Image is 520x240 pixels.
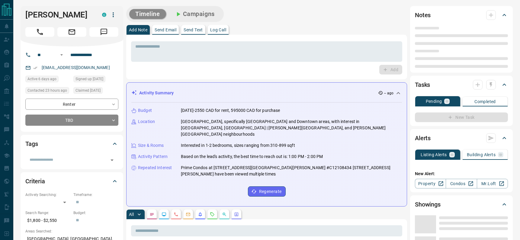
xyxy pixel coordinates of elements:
button: Timeline [129,9,166,19]
h1: [PERSON_NAME] [25,10,93,20]
p: -- ago [384,90,393,96]
svg: Lead Browsing Activity [162,212,166,217]
span: Contacted 23 hours ago [27,87,67,93]
p: [DATE]-2550 CAD for rent, 595000 CAD for purchase [181,107,280,114]
p: Activity Summary [139,90,174,96]
p: Size & Rooms [138,142,164,149]
p: Actively Searching: [25,192,70,197]
div: Renter [25,99,118,110]
p: Listing Alerts [421,153,447,157]
p: Send Text [184,28,203,32]
p: Interested in 1-2 bedrooms, sizes ranging from 310-899 sqft [181,142,295,149]
button: Open [108,156,116,164]
p: Building Alerts [467,153,496,157]
p: Areas Searched: [25,229,118,234]
p: Add Note [129,28,147,32]
a: [EMAIL_ADDRESS][DOMAIN_NAME] [42,65,110,70]
h2: Alerts [415,133,431,143]
svg: Notes [149,212,154,217]
h2: Tags [25,139,38,149]
p: Location [138,118,155,125]
div: Alerts [415,131,508,145]
p: Timeframe: [73,192,118,197]
div: Wed Aug 06 2025 [73,87,118,96]
svg: Email Verified [33,66,37,70]
svg: Requests [210,212,215,217]
span: Signed up [DATE] [75,76,103,82]
a: Property [415,179,446,188]
p: New Alert: [415,171,508,177]
p: All [129,212,134,216]
div: Wed Aug 06 2025 [25,76,70,84]
div: Wed Aug 06 2025 [73,76,118,84]
div: Showings [415,197,508,212]
p: Based on the lead's activity, the best time to reach out is: 1:00 PM - 2:00 PM [181,153,323,160]
span: Call [25,27,54,37]
p: Pending [426,99,442,103]
a: Mr.Loft [477,179,508,188]
p: Search Range: [25,210,70,216]
span: Active 6 days ago [27,76,56,82]
svg: Listing Alerts [198,212,203,217]
p: Completed [474,99,496,104]
svg: Emails [186,212,191,217]
h2: Tasks [415,80,430,90]
div: Criteria [25,174,118,188]
span: Message [89,27,118,37]
p: Repeated Interest [138,165,172,171]
svg: Agent Actions [234,212,239,217]
p: Budget [138,107,152,114]
p: Activity Pattern [138,153,168,160]
button: Campaigns [169,9,221,19]
h2: Criteria [25,176,45,186]
div: condos.ca [102,13,106,17]
p: [GEOGRAPHIC_DATA], specifically [GEOGRAPHIC_DATA] and Downtown areas, with interest in [GEOGRAPHI... [181,118,402,137]
p: Prime Condos at [STREET_ADDRESS][GEOGRAPHIC_DATA][PERSON_NAME] #C12108434 [STREET_ADDRESS][PERSON... [181,165,402,177]
p: Log Call [210,28,226,32]
h2: Showings [415,200,441,209]
div: Tue Aug 12 2025 [25,87,70,96]
span: Claimed [DATE] [75,87,101,93]
p: $1,800 - $2,550 [25,216,70,226]
p: Budget: [73,210,118,216]
a: Condos [446,179,477,188]
div: Activity Summary-- ago [131,87,402,99]
button: Open [58,51,65,58]
h2: Notes [415,10,431,20]
svg: Calls [174,212,178,217]
p: Send Email [155,28,176,32]
button: Regenerate [248,186,286,197]
span: Email [57,27,86,37]
svg: Opportunities [222,212,227,217]
div: Tags [25,137,118,151]
div: Notes [415,8,508,22]
div: Tasks [415,77,508,92]
div: TBD [25,115,118,126]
